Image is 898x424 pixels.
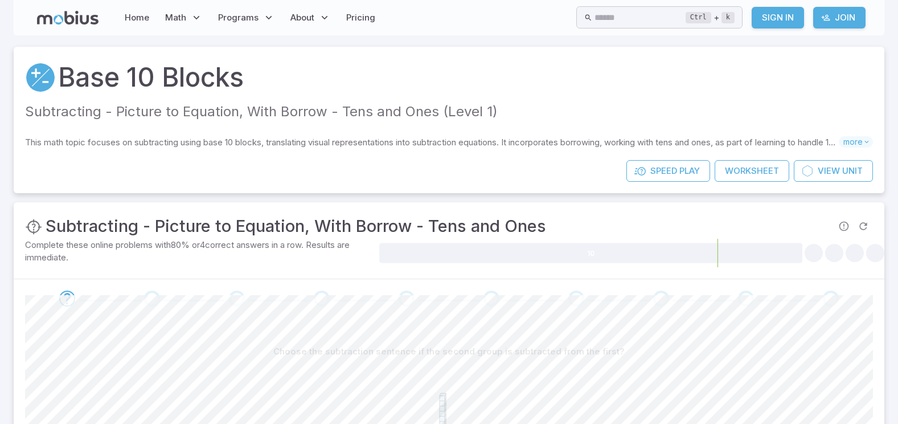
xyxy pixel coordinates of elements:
kbd: Ctrl [686,12,711,23]
a: Sign In [752,7,804,28]
div: Go to the next question [399,291,415,307]
kbd: k [721,12,735,23]
p: Choose the subtraction sentence if the second group is subtracted from the first? [273,345,625,358]
a: ViewUnit [794,160,873,182]
div: + [686,11,735,25]
span: Play [679,165,700,177]
a: Addition and Subtraction [25,62,56,93]
span: View [818,165,840,177]
div: Go to the next question [568,291,584,307]
div: Go to the next question [314,291,330,307]
span: Math [165,11,186,24]
div: Go to the next question [483,291,499,307]
span: Refresh Question [854,217,873,236]
div: Go to the next question [229,291,245,307]
a: SpeedPlay [626,160,710,182]
a: Base 10 Blocks [58,58,244,97]
span: Unit [842,165,863,177]
a: Pricing [343,5,379,31]
a: Worksheet [715,160,789,182]
p: Subtracting - Picture to Equation, With Borrow - Tens and Ones (Level 1) [25,101,873,123]
span: About [290,11,314,24]
span: Speed [650,165,677,177]
a: Home [121,5,153,31]
div: Go to the next question [653,291,669,307]
span: Report an issue with the question [834,217,854,236]
p: Complete these online problems with 80 % or 4 correct answers in a row. Results are immediate. [25,239,377,264]
p: This math topic focuses on subtracting using base 10 blocks, translating visual representations i... [25,136,839,149]
div: Go to the next question [823,291,839,307]
div: Go to the next question [144,291,160,307]
a: Join [813,7,866,28]
div: Go to the next question [738,291,754,307]
div: Go to the next question [59,291,75,307]
span: Programs [218,11,259,24]
h3: Subtracting - Picture to Equation, With Borrow - Tens and Ones [46,214,546,239]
